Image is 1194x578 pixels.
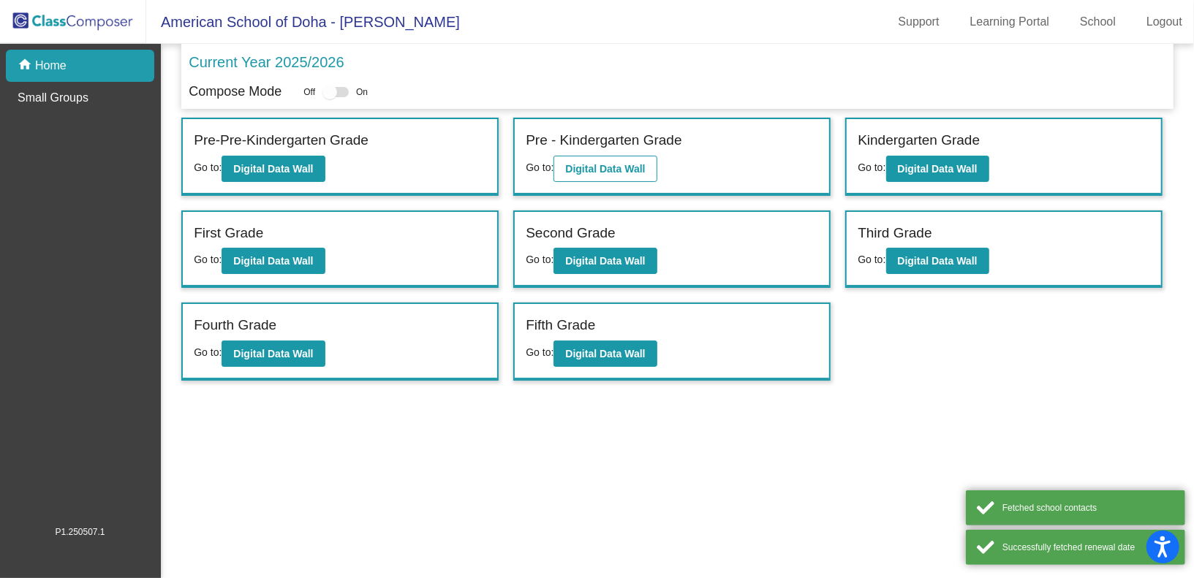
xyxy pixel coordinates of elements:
span: Off [303,85,315,99]
b: Digital Data Wall [233,348,313,360]
span: Go to: [858,254,885,265]
b: Digital Data Wall [565,255,645,267]
span: Go to: [194,254,222,265]
span: Go to: [526,161,553,173]
b: Digital Data Wall [898,255,978,267]
p: Compose Mode [189,82,282,102]
p: Small Groups [18,89,88,107]
button: Digital Data Wall [886,156,989,182]
a: Logout [1135,10,1194,34]
div: Successfully fetched renewal date [1002,541,1174,554]
a: Learning Portal [959,10,1062,34]
span: Go to: [526,346,553,358]
b: Digital Data Wall [565,348,645,360]
div: Fetched school contacts [1002,501,1174,514]
label: Fifth Grade [526,315,595,336]
b: Digital Data Wall [898,163,978,175]
button: Digital Data Wall [222,156,325,182]
span: Go to: [194,161,222,173]
label: Pre - Kindergarten Grade [526,130,681,151]
label: Third Grade [858,223,932,244]
button: Digital Data Wall [553,248,657,274]
span: Go to: [526,254,553,265]
button: Digital Data Wall [222,341,325,367]
mat-icon: home [18,57,35,75]
p: Current Year 2025/2026 [189,51,344,73]
label: Kindergarten Grade [858,130,980,151]
b: Digital Data Wall [233,163,313,175]
span: Go to: [858,161,885,173]
label: Pre-Pre-Kindergarten Grade [194,130,369,151]
a: Support [887,10,951,34]
label: Second Grade [526,223,616,244]
label: Fourth Grade [194,315,276,336]
span: American School of Doha - [PERSON_NAME] [146,10,460,34]
label: First Grade [194,223,263,244]
button: Digital Data Wall [886,248,989,274]
span: Go to: [194,346,222,358]
b: Digital Data Wall [565,163,645,175]
button: Digital Data Wall [222,248,325,274]
a: School [1068,10,1127,34]
span: On [356,85,368,99]
button: Digital Data Wall [553,156,657,182]
b: Digital Data Wall [233,255,313,267]
p: Home [35,57,67,75]
button: Digital Data Wall [553,341,657,367]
